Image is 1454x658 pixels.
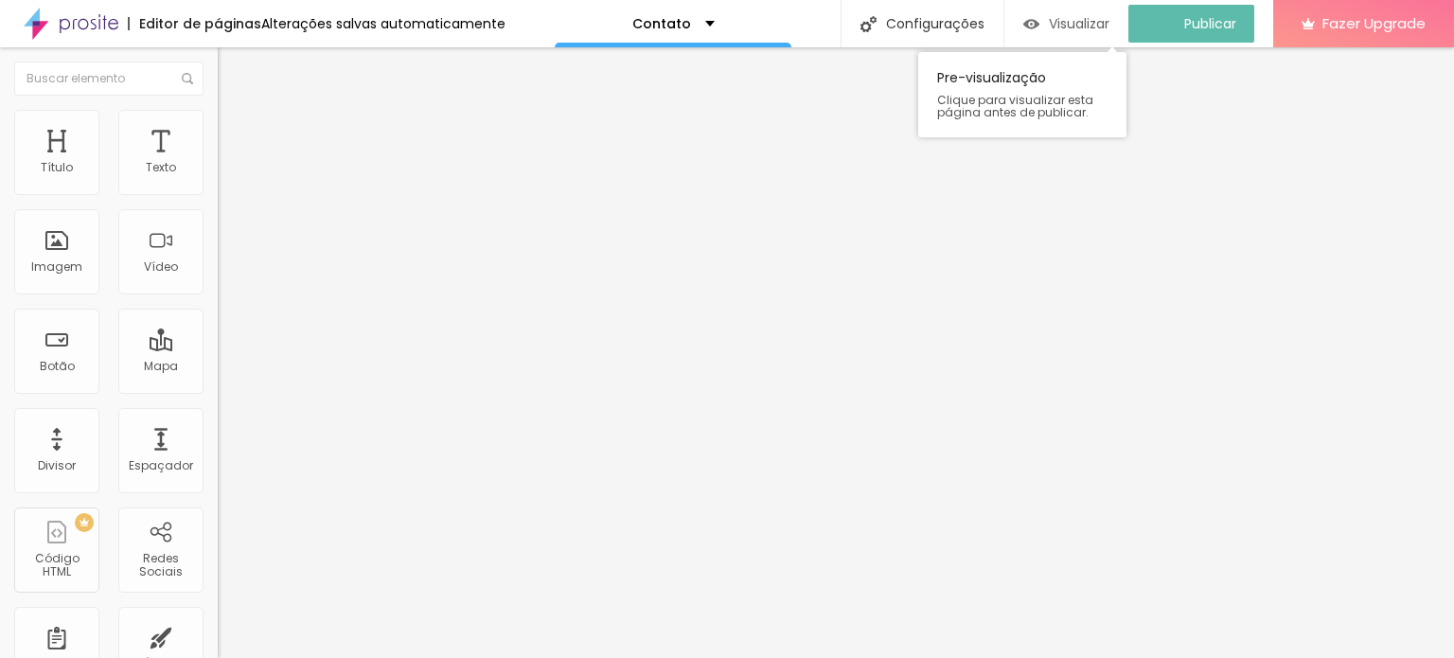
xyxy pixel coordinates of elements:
iframe: Editor [218,47,1454,658]
span: Publicar [1184,16,1236,31]
div: Alterações salvas automaticamente [261,17,505,30]
div: Editor de páginas [128,17,261,30]
div: Redes Sociais [123,552,198,579]
div: Vídeo [144,260,178,274]
span: Clique para visualizar esta página antes de publicar. [937,94,1108,118]
img: view-1.svg [1023,16,1039,32]
img: Icone [860,16,877,32]
div: Código HTML [19,552,94,579]
span: Visualizar [1049,16,1109,31]
div: Título [41,161,73,174]
div: Botão [40,360,75,373]
div: Divisor [38,459,76,472]
button: Visualizar [1004,5,1128,43]
img: Icone [182,73,193,84]
span: Fazer Upgrade [1322,15,1426,31]
div: Texto [146,161,176,174]
div: Pre-visualização [918,52,1126,137]
div: Espaçador [129,459,193,472]
p: Contato [632,17,691,30]
button: Publicar [1128,5,1254,43]
div: Mapa [144,360,178,373]
div: Imagem [31,260,82,274]
input: Buscar elemento [14,62,204,96]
